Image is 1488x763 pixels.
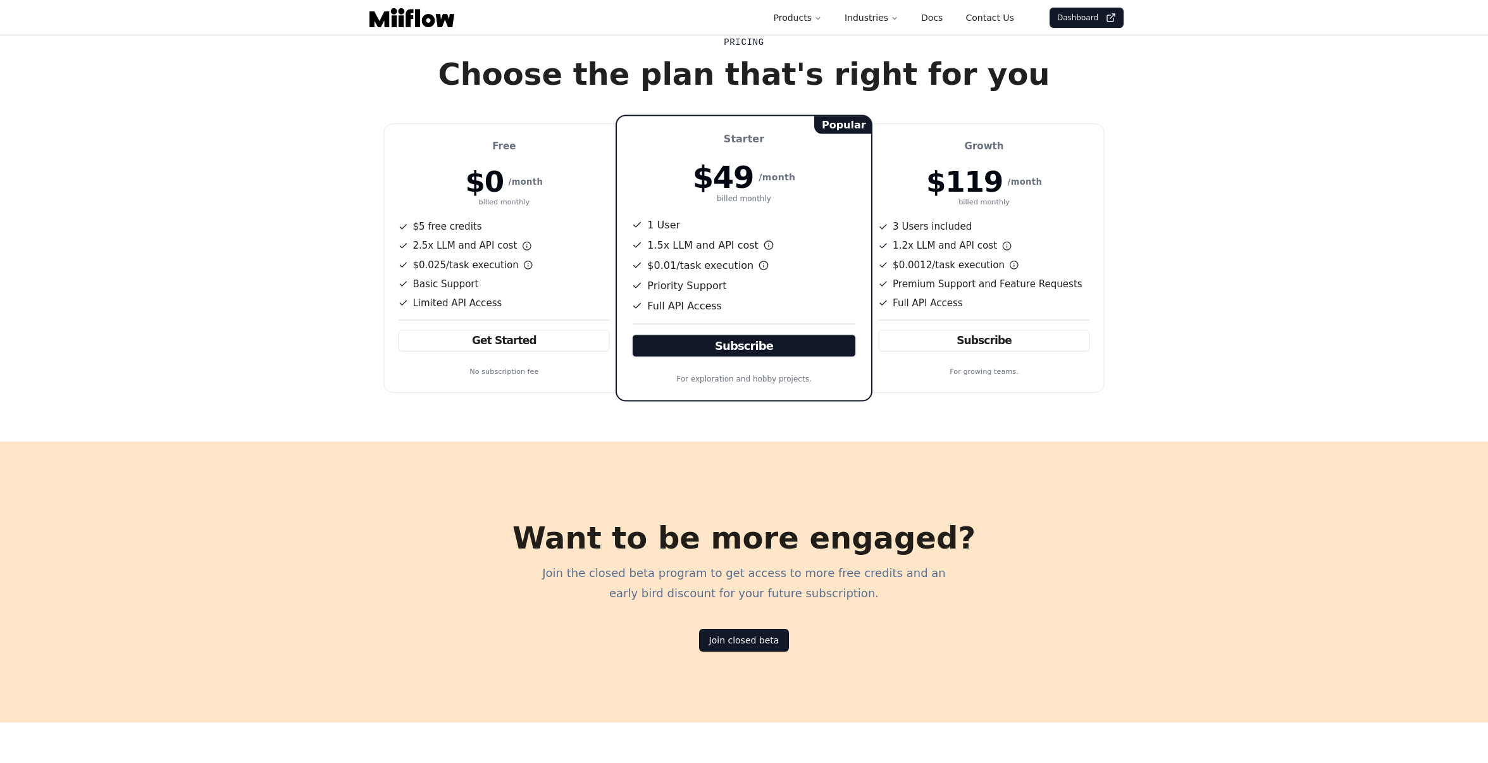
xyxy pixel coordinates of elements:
span: / month [759,170,795,185]
button: Products [764,5,832,30]
span: / month [509,175,543,189]
h3: Want to be more engaged? [349,523,1139,553]
span: 3 Users included [893,220,972,235]
span: Priority Support [647,278,726,294]
p: For exploration and hobby projects. [632,373,855,385]
span: Full API Access [893,296,963,311]
img: Logo [369,8,454,27]
nav: Main [764,5,1024,30]
a: Dashboard [1050,8,1124,28]
span: $0.01/task execution [647,258,753,273]
span: Popular [822,118,866,133]
p: Growth [878,139,1089,154]
span: $5 free credits [412,220,481,235]
a: Join closed beta [699,629,790,652]
p: billed monthly [632,192,855,205]
span: $0.0012/task execution [893,258,1005,273]
span: 1.2x LLM and API cost [893,239,997,254]
h3: Choose the plan that's right for you [349,59,1139,89]
span: $119 [926,168,1003,196]
p: For growing teams. [878,366,1089,378]
a: Subscribe [878,330,1089,351]
span: 1 User [647,218,680,233]
h2: Pricing [349,36,1139,49]
span: 1.5x LLM and API cost [647,238,759,253]
a: Contact Us [955,5,1024,30]
span: Limited API Access [412,296,502,311]
p: No subscription fee [399,366,610,378]
span: Basic Support [412,277,478,292]
a: Get Started [399,330,610,351]
span: $49 [693,162,754,192]
p: billed monthly [878,196,1089,208]
span: / month [1007,175,1042,189]
p: Starter [632,132,855,147]
p: Join the closed beta program to get access to more free credits and an early bird discount for yo... [531,563,957,604]
span: $0.025/task execution [412,258,518,273]
a: Logo [364,8,459,27]
span: 2.5x LLM and API cost [412,239,517,254]
p: Free [399,139,610,154]
span: $0 [465,168,504,196]
a: Subscribe [632,335,855,357]
a: Docs [911,5,953,30]
button: Industries [834,5,908,30]
span: Full API Access [647,299,722,314]
p: billed monthly [399,196,610,208]
span: Premium Support and Feature Requests [893,277,1082,292]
